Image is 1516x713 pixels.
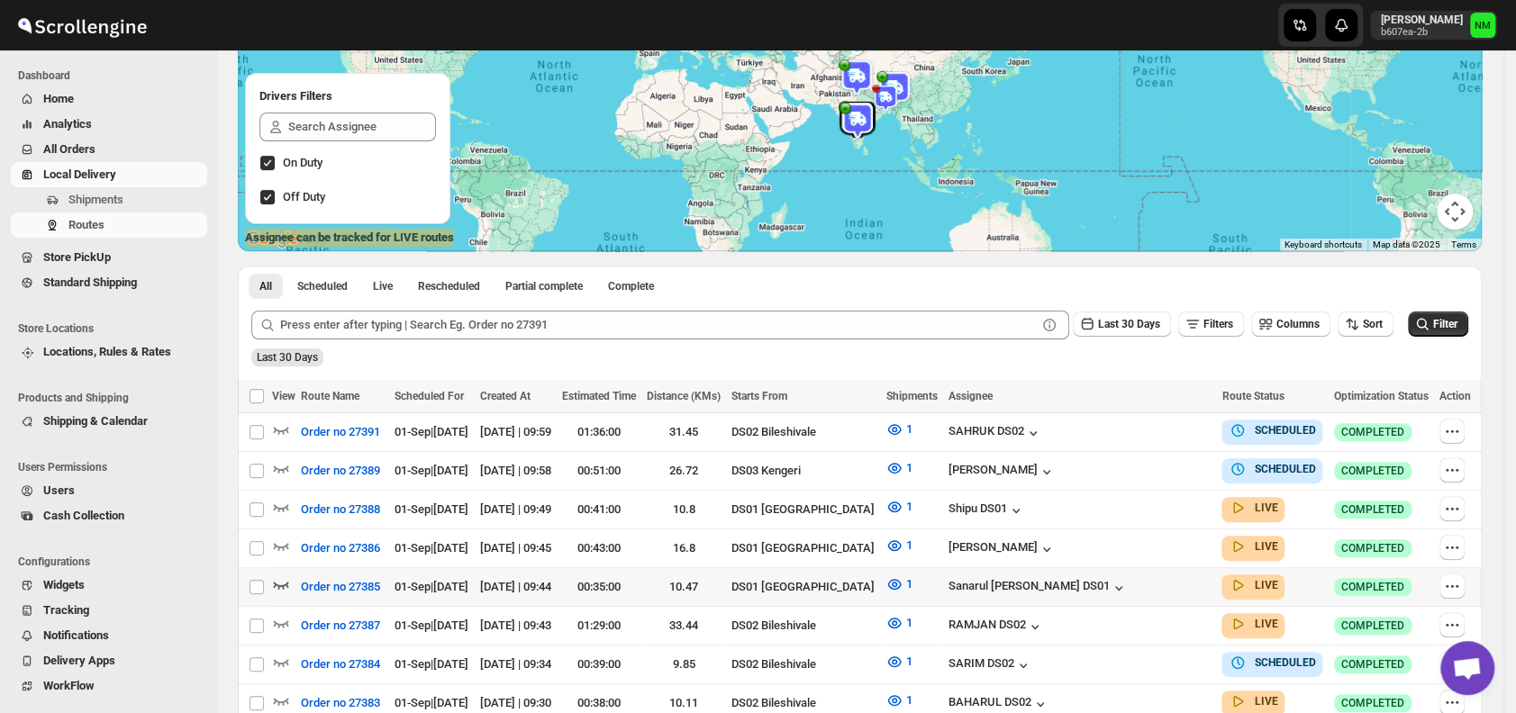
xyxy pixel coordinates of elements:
div: [DATE] | 09:45 [479,539,550,557]
button: 1 [875,570,922,599]
button: Notifications [11,623,207,648]
div: 00:38:00 [562,694,636,712]
b: LIVE [1254,501,1277,514]
button: 1 [875,492,922,521]
button: All Orders [11,137,207,162]
button: Order no 27391 [290,418,391,447]
div: 33.44 [647,617,721,635]
span: Local Delivery [43,167,116,181]
button: User menu [1370,11,1497,40]
img: ScrollEngine [14,3,150,48]
span: On Duty [283,156,322,169]
span: Home [43,92,74,105]
span: Last 30 Days [257,351,318,364]
div: [DATE] | 09:43 [479,617,550,635]
button: Columns [1251,311,1330,337]
div: [DATE] | 09:59 [479,423,550,441]
button: Routes [11,212,207,238]
div: DS02 Bileshivale [731,617,875,635]
span: Filters [1203,318,1233,330]
button: Shipu DS01 [949,501,1025,519]
span: Configurations [18,555,207,569]
div: 31.45 [647,423,721,441]
span: Store Locations [18,321,207,336]
div: 00:39:00 [562,655,636,673]
span: Estimated Time [562,390,636,402]
span: Order no 27386 [301,539,380,557]
span: Partial complete [505,279,583,293]
span: Columns [1276,318,1320,330]
button: LIVE [1229,692,1277,710]
button: Order no 27385 [290,573,391,601]
div: [DATE] | 09:49 [479,501,550,519]
span: 1 [905,577,912,591]
span: Shipments [885,390,937,402]
span: Narjit Magar [1470,13,1495,38]
button: SAHRUK DS02 [949,424,1042,442]
img: Google [242,228,302,251]
button: Home [11,86,207,112]
span: Map data ©2025 [1373,239,1440,249]
span: COMPLETED [1341,696,1404,710]
span: Widgets [43,578,85,591]
b: LIVE [1254,540,1277,553]
button: Filter [1408,311,1468,337]
p: [PERSON_NAME] [1381,13,1463,27]
button: SARIM DS02 [949,656,1032,674]
b: LIVE [1254,618,1277,630]
button: RAMJAN DS02 [949,618,1044,636]
span: Order no 27387 [301,617,380,635]
span: 1 [905,616,912,629]
span: Shipments [68,193,123,206]
div: [PERSON_NAME] [949,463,1056,481]
span: Last 30 Days [1098,318,1160,330]
span: Locations, Rules & Rates [43,345,171,358]
div: [DATE] | 09:30 [479,694,550,712]
div: DS02 Bileshivale [731,655,875,673]
button: 1 [875,415,922,444]
span: COMPLETED [1341,541,1404,555]
text: NM [1475,20,1491,32]
button: Keyboard shortcuts [1285,239,1362,251]
span: Order no 27388 [301,501,380,519]
span: Starts From [731,390,787,402]
span: Users Permissions [18,460,207,474]
span: Order no 27391 [301,423,380,441]
button: LIVE [1229,499,1277,517]
button: 1 [875,454,922,483]
button: WorkFlow [11,673,207,699]
span: Optimization Status [1334,390,1429,402]
button: Locations, Rules & Rates [11,339,207,365]
span: 01-Sep | [DATE] [395,502,468,516]
span: Scheduled [297,279,348,293]
span: 01-Sep | [DATE] [395,541,468,555]
button: All routes [249,274,283,299]
a: Open chat [1440,641,1494,695]
span: Rescheduled [418,279,480,293]
span: 01-Sep | [DATE] [395,580,468,593]
button: [PERSON_NAME] [949,540,1056,558]
div: 00:41:00 [562,501,636,519]
span: Standard Shipping [43,275,137,289]
span: Delivery Apps [43,654,115,667]
span: COMPLETED [1341,464,1404,478]
b: LIVE [1254,695,1277,708]
span: Created At [479,390,530,402]
div: [DATE] | 09:34 [479,655,550,673]
span: Order no 27384 [301,655,380,673]
div: 00:51:00 [562,462,636,480]
span: Sort [1363,318,1383,330]
span: Dashboard [18,68,207,83]
div: [DATE] | 09:44 [479,578,550,596]
button: Analytics [11,112,207,137]
span: Route Name [301,390,359,402]
b: SCHEDULED [1254,424,1315,437]
span: 01-Sep | [DATE] [395,618,468,632]
span: Live [373,279,393,293]
span: Off Duty [283,190,325,203]
span: Filter [1433,318,1457,330]
span: All [259,279,272,293]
